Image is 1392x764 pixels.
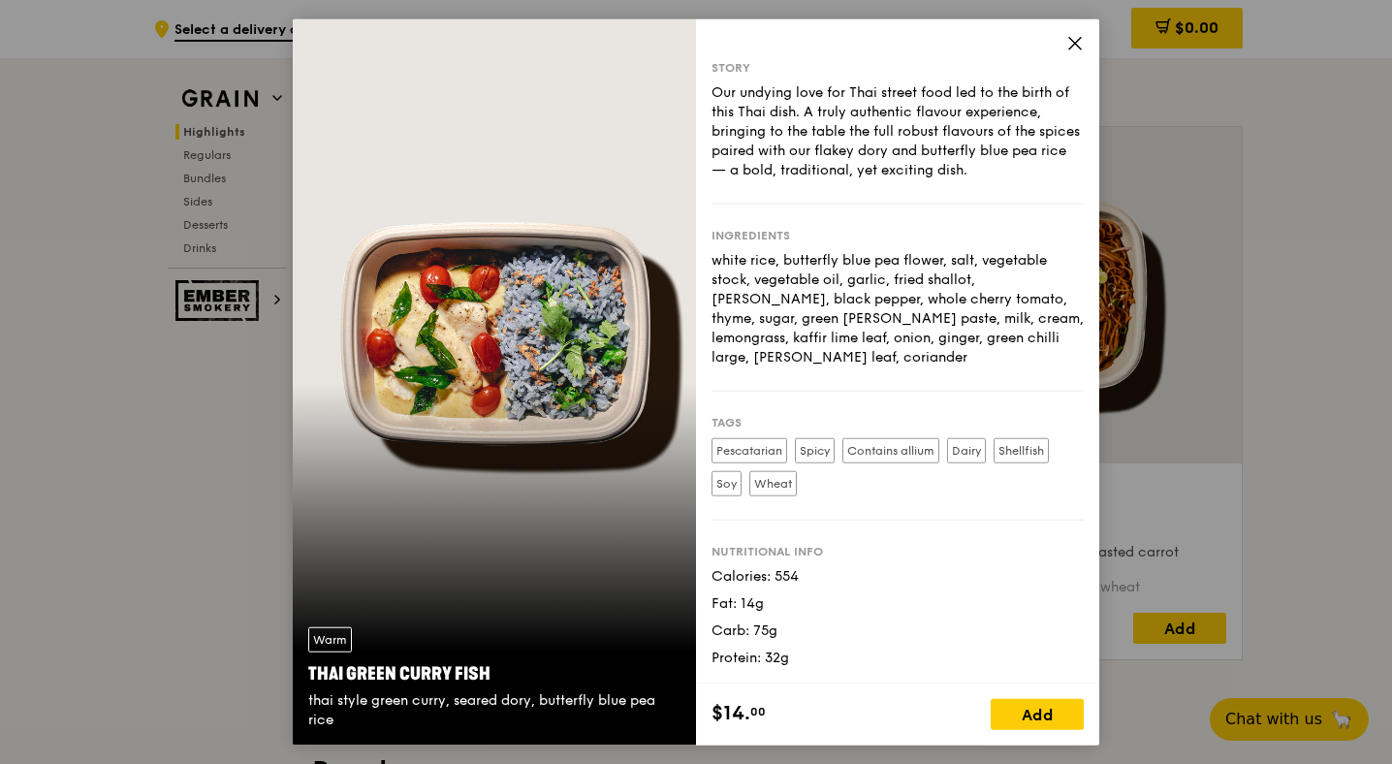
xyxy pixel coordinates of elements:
label: Dairy [947,438,986,463]
div: thai style green curry, seared dory, butterfly blue pea rice [308,690,680,729]
div: Our undying love for Thai street food led to the birth of this Thai dish. A truly authentic flavo... [712,83,1084,180]
div: white rice, butterfly blue pea flower, salt, vegetable stock, vegetable oil, garlic, fried shallo... [712,251,1084,367]
div: Calories: 554 [712,567,1084,587]
span: 00 [750,703,766,718]
div: Carb: 75g [712,621,1084,641]
div: Tags [712,415,1084,430]
div: Story [712,60,1084,76]
label: Soy [712,471,742,496]
div: Ingredients [712,228,1084,243]
label: Spicy [795,438,835,463]
div: Add [991,698,1084,729]
div: Nutritional info [712,544,1084,559]
div: Thai Green Curry Fish [308,659,680,686]
label: Shellfish [994,438,1049,463]
div: Warm [308,626,352,652]
span: $14. [712,698,750,727]
div: Protein: 32g [712,649,1084,668]
div: Fat: 14g [712,594,1084,614]
label: Pescatarian [712,438,787,463]
label: Contains allium [842,438,939,463]
label: Wheat [749,471,797,496]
